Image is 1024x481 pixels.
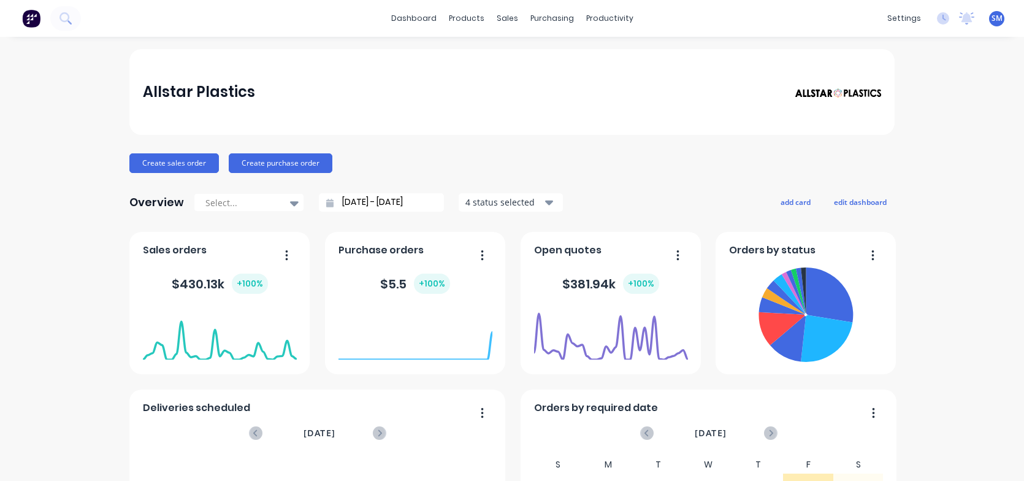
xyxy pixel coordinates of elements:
div: S [533,456,584,474]
div: $ 430.13k [172,274,268,294]
div: T [633,456,684,474]
a: dashboard [385,9,443,28]
span: SM [992,13,1003,24]
div: T [733,456,784,474]
button: add card [773,194,819,210]
span: [DATE] [695,426,727,440]
span: Sales orders [143,243,207,258]
div: S [833,456,884,474]
img: Allstar Plastics [795,88,881,98]
button: 4 status selected [459,193,563,212]
div: Overview [129,190,184,215]
div: M [583,456,633,474]
div: $ 381.94k [562,274,659,294]
div: productivity [580,9,640,28]
div: settings [881,9,927,28]
div: + 100 % [232,274,268,294]
span: [DATE] [304,426,335,440]
div: 4 status selected [465,196,543,209]
button: Create purchase order [229,153,332,173]
div: $ 5.5 [380,274,450,294]
div: W [683,456,733,474]
button: Create sales order [129,153,219,173]
div: + 100 % [414,274,450,294]
div: Allstar Plastics [143,80,255,104]
span: Purchase orders [338,243,424,258]
div: F [783,456,833,474]
div: purchasing [524,9,580,28]
span: Open quotes [534,243,602,258]
div: sales [491,9,524,28]
img: Factory [22,9,40,28]
button: edit dashboard [826,194,895,210]
div: products [443,9,491,28]
span: Orders by status [729,243,816,258]
div: + 100 % [623,274,659,294]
